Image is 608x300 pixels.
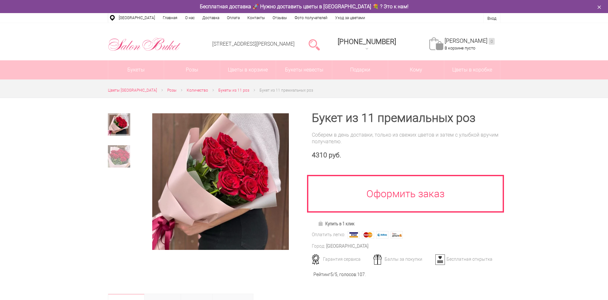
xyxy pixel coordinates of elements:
[108,36,181,53] img: Цветы Нижний Новгород
[357,272,365,277] span: 107
[259,88,313,93] span: Букет из 11 премиальных роз
[331,13,369,23] a: Уход за цветами
[167,87,176,94] a: Розы
[487,16,496,21] a: Вход
[433,256,496,262] div: Бесплатная открытка
[181,13,199,23] a: О нас
[445,37,495,45] a: [PERSON_NAME]
[445,46,475,50] span: В корзине пусто
[164,60,220,79] a: Розы
[376,231,388,239] img: Webmoney
[212,41,295,47] a: [STREET_ADDRESS][PERSON_NAME]
[103,3,505,10] div: Бесплатная доставка 🚀 Нужно доставить цветы в [GEOGRAPHIC_DATA] 💐 ? Это к нам!
[391,231,403,239] img: Яндекс Деньги
[338,38,396,46] span: [PHONE_NUMBER]
[223,13,244,23] a: Оплата
[312,112,500,124] h1: Букет из 11 премиальных роз
[108,60,164,79] a: Букеты
[152,113,289,250] img: Букет из 11 премиальных роз
[199,13,223,23] a: Доставка
[218,88,249,93] span: Букеты из 11 роз
[332,60,388,79] a: Подарки
[187,88,208,93] span: Количество
[167,88,176,93] span: Розы
[269,13,291,23] a: Отзывы
[489,38,495,45] ins: 0
[313,271,366,278] div: Рейтинг /5, голосов: .
[362,231,374,239] img: MasterCard
[108,87,157,94] a: Цветы [GEOGRAPHIC_DATA]
[371,256,434,262] div: Баллы за покупки
[159,13,181,23] a: Главная
[291,13,331,23] a: Фото получателей
[312,231,345,238] div: Оплатить легко:
[108,88,157,93] span: Цветы [GEOGRAPHIC_DATA]
[220,60,276,79] a: Цветы в корзине
[326,243,368,250] div: [GEOGRAPHIC_DATA]
[312,131,500,145] div: Соберем в день доставки, только из свежих цветов и затем с улыбкой вручим получателю.
[318,221,325,226] img: Купить в 1 клик
[276,60,332,79] a: Букеты невесты
[312,151,500,159] div: 4310 руб.
[115,13,159,23] a: [GEOGRAPHIC_DATA]
[444,60,500,79] a: Цветы в коробке
[307,175,504,213] a: Оформить заказ
[218,87,249,94] a: Букеты из 11 роз
[388,60,444,79] span: Кому
[315,219,357,228] a: Купить в 1 клик
[312,243,325,250] div: Город:
[187,87,208,94] a: Количество
[348,231,360,239] img: Visa
[330,272,333,277] span: 5
[244,13,269,23] a: Контакты
[145,113,296,250] a: Увеличить
[334,35,400,54] a: [PHONE_NUMBER]
[310,256,372,262] div: Гарантия сервиса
